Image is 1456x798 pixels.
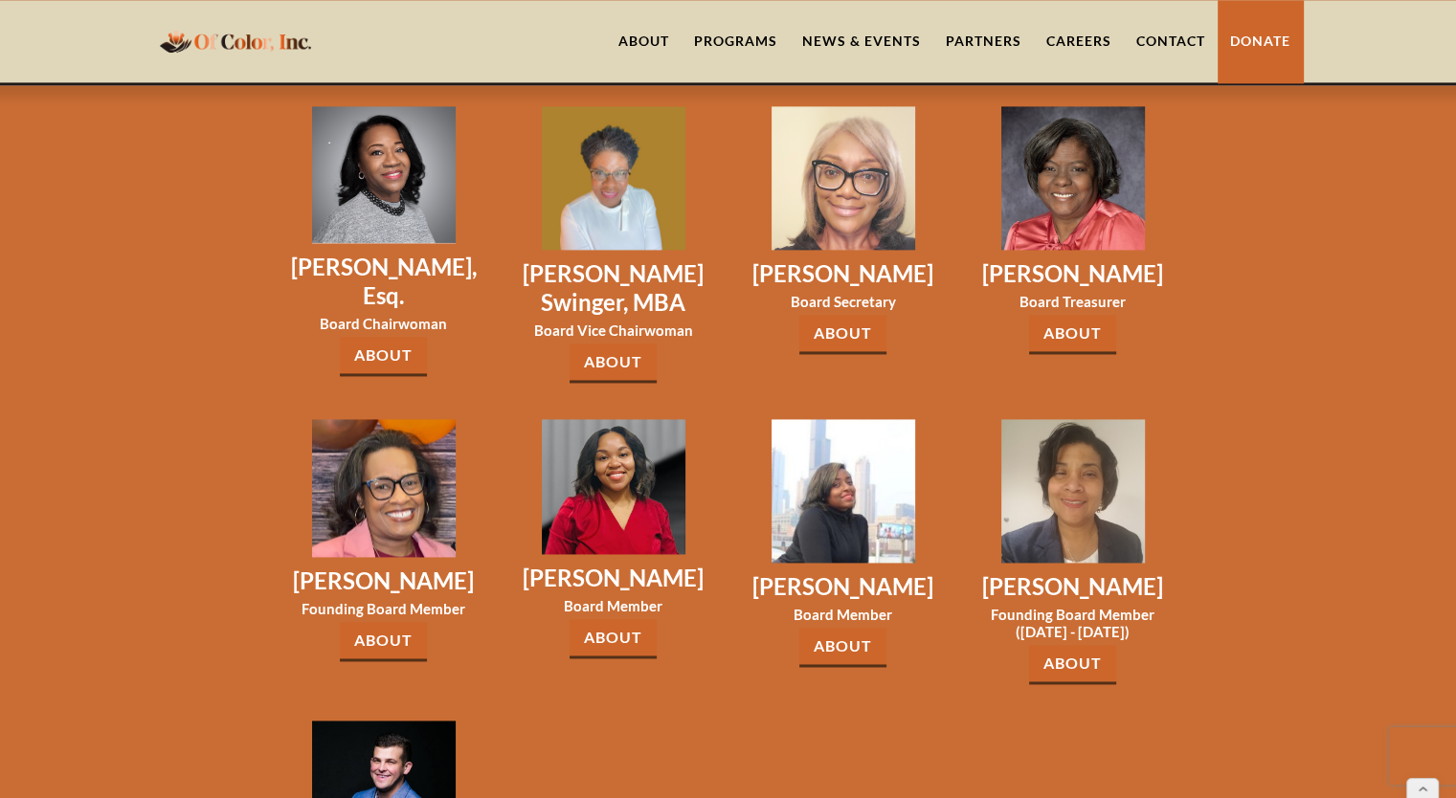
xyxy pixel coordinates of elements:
h3: [PERSON_NAME] [521,564,706,592]
a: About [570,619,657,658]
div: Programs [694,32,777,51]
a: About [1029,645,1116,684]
h3: Board Treasurer [980,293,1166,310]
h3: Board Member [521,597,706,614]
h3: [PERSON_NAME] [750,259,936,288]
h3: [PERSON_NAME] [750,572,936,601]
h3: Board Vice Chairwoman [521,321,706,339]
h3: [PERSON_NAME] Swinger, MBA [521,259,706,317]
a: About [340,337,427,376]
h3: [PERSON_NAME] [291,566,477,595]
a: About [799,628,886,667]
h3: [PERSON_NAME] [980,572,1166,601]
a: About [1029,315,1116,354]
a: About [799,315,886,354]
h3: [PERSON_NAME] [980,259,1166,288]
a: About [340,622,427,661]
a: home [154,18,317,63]
h3: Board Chairwoman [291,315,477,332]
a: About [570,344,657,383]
h3: Board Member [750,606,936,623]
h3: Board Secretary [750,293,936,310]
h3: [PERSON_NAME], Esq. [291,253,477,310]
h3: Founding Board Member ([DATE] - [DATE]) [980,606,1166,640]
h3: Founding Board Member [291,600,477,617]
